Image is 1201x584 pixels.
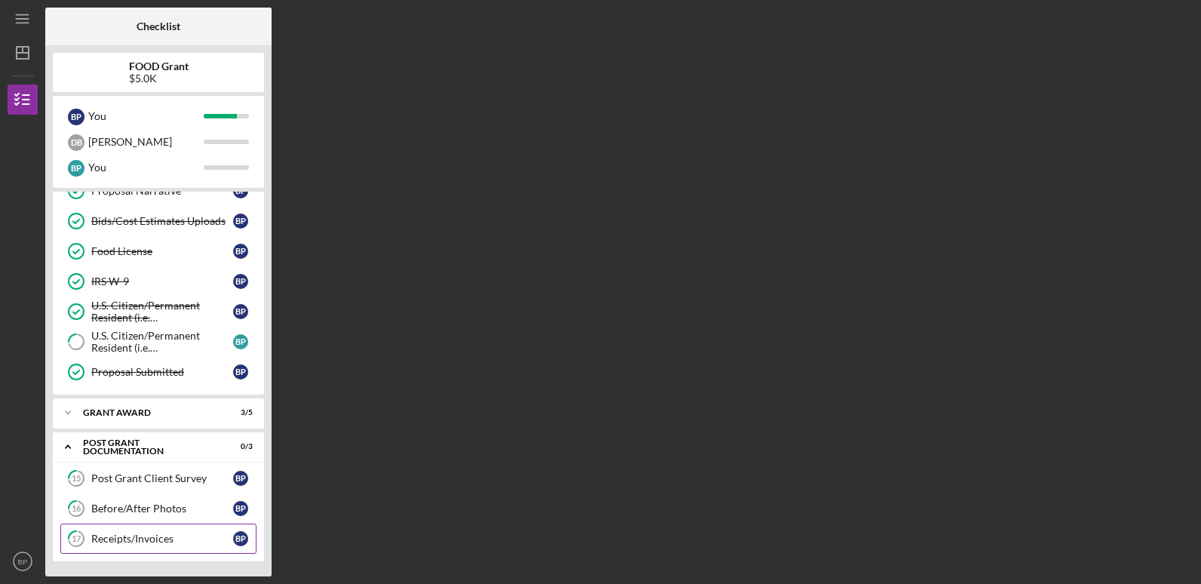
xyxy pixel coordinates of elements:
[129,72,189,85] div: $5.0K
[60,297,256,327] a: U.S. Citizen/Permanent Resident (i.e. [DEMOGRAPHIC_DATA])?BP
[68,134,84,151] div: D B
[233,274,248,289] div: B P
[233,364,248,380] div: B P
[233,244,248,259] div: B P
[68,109,84,125] div: B P
[60,524,256,554] a: 17Receipts/InvoicesBP
[91,300,233,324] div: U.S. Citizen/Permanent Resident (i.e. [DEMOGRAPHIC_DATA])?
[72,504,81,514] tspan: 16
[68,160,84,177] div: B P
[233,471,248,486] div: B P
[60,266,256,297] a: IRS W-9BP
[233,214,248,229] div: B P
[91,245,233,257] div: Food License
[18,558,28,566] text: BP
[91,533,233,545] div: Receipts/Invoices
[60,327,256,357] a: U.S. Citizen/Permanent Resident (i.e. [DEMOGRAPHIC_DATA])?BP
[88,103,204,129] div: You
[88,155,204,180] div: You
[91,215,233,227] div: Bids/Cost Estimates Uploads
[83,438,215,456] div: Post Grant Documentation
[91,275,233,287] div: IRS W-9
[226,442,253,451] div: 0 / 3
[233,531,248,546] div: B P
[91,472,233,484] div: Post Grant Client Survey
[88,129,204,155] div: [PERSON_NAME]
[72,534,81,544] tspan: 17
[91,366,233,378] div: Proposal Submitted
[60,206,256,236] a: Bids/Cost Estimates UploadsBP
[72,474,81,484] tspan: 15
[91,330,233,354] div: U.S. Citizen/Permanent Resident (i.e. [DEMOGRAPHIC_DATA])?
[226,408,253,417] div: 3 / 5
[129,60,189,72] b: FOOD Grant
[8,546,38,576] button: BP
[83,408,215,417] div: Grant Award
[233,304,248,319] div: B P
[233,334,248,349] div: B P
[233,501,248,516] div: B P
[60,493,256,524] a: 16Before/After PhotosBP
[60,357,256,387] a: Proposal SubmittedBP
[137,20,180,32] b: Checklist
[60,236,256,266] a: Food LicenseBP
[91,503,233,515] div: Before/After Photos
[60,463,256,493] a: 15Post Grant Client SurveyBP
